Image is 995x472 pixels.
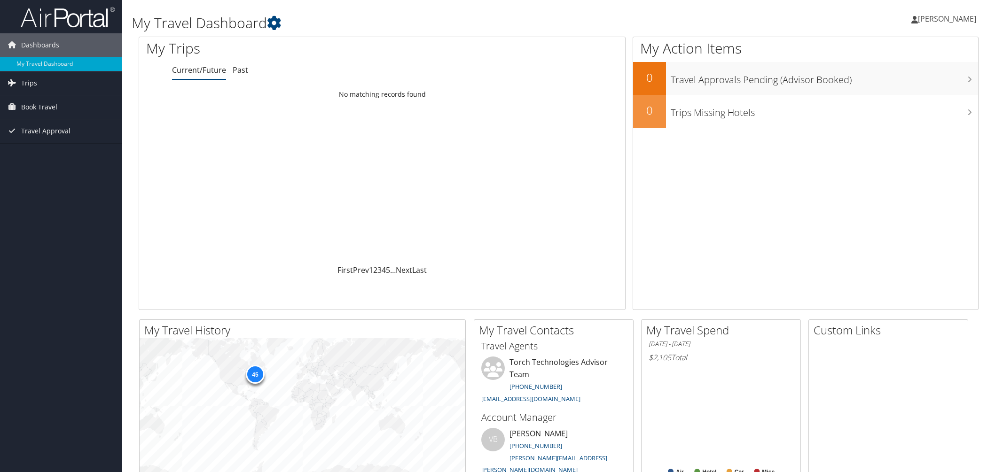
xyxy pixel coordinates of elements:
h2: Custom Links [814,322,968,338]
span: … [390,265,396,275]
h3: Trips Missing Hotels [671,101,978,119]
h2: My Travel Contacts [479,322,633,338]
img: airportal-logo.png [21,6,115,28]
a: Past [233,65,248,75]
span: Dashboards [21,33,59,57]
h1: My Trips [146,39,415,58]
h6: Total [649,352,793,363]
a: [PHONE_NUMBER] [509,382,562,391]
h3: Travel Approvals Pending (Advisor Booked) [671,69,978,86]
a: 1 [369,265,373,275]
h3: Travel Agents [481,340,626,353]
h1: My Action Items [633,39,978,58]
div: 45 [246,365,265,384]
h6: [DATE] - [DATE] [649,340,793,348]
a: 3 [377,265,382,275]
a: 0Travel Approvals Pending (Advisor Booked) [633,62,978,95]
a: Next [396,265,412,275]
span: Trips [21,71,37,95]
a: 0Trips Missing Hotels [633,95,978,128]
h2: My Travel Spend [646,322,800,338]
span: [PERSON_NAME] [918,14,976,24]
span: $2,105 [649,352,671,363]
span: Book Travel [21,95,57,119]
a: 2 [373,265,377,275]
a: 5 [386,265,390,275]
a: Current/Future [172,65,226,75]
h2: My Travel History [144,322,465,338]
a: [EMAIL_ADDRESS][DOMAIN_NAME] [481,395,580,403]
a: [PERSON_NAME] [911,5,986,33]
li: Torch Technologies Advisor Team [477,356,631,407]
a: Prev [353,265,369,275]
h2: 0 [633,70,666,85]
div: VB [481,428,505,451]
a: Last [412,265,427,275]
a: First [337,265,353,275]
span: Travel Approval [21,119,71,143]
h1: My Travel Dashboard [132,13,701,33]
td: No matching records found [139,86,625,103]
a: 4 [382,265,386,275]
h3: Account Manager [481,411,626,424]
a: [PHONE_NUMBER] [509,441,562,450]
h2: 0 [633,102,666,118]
